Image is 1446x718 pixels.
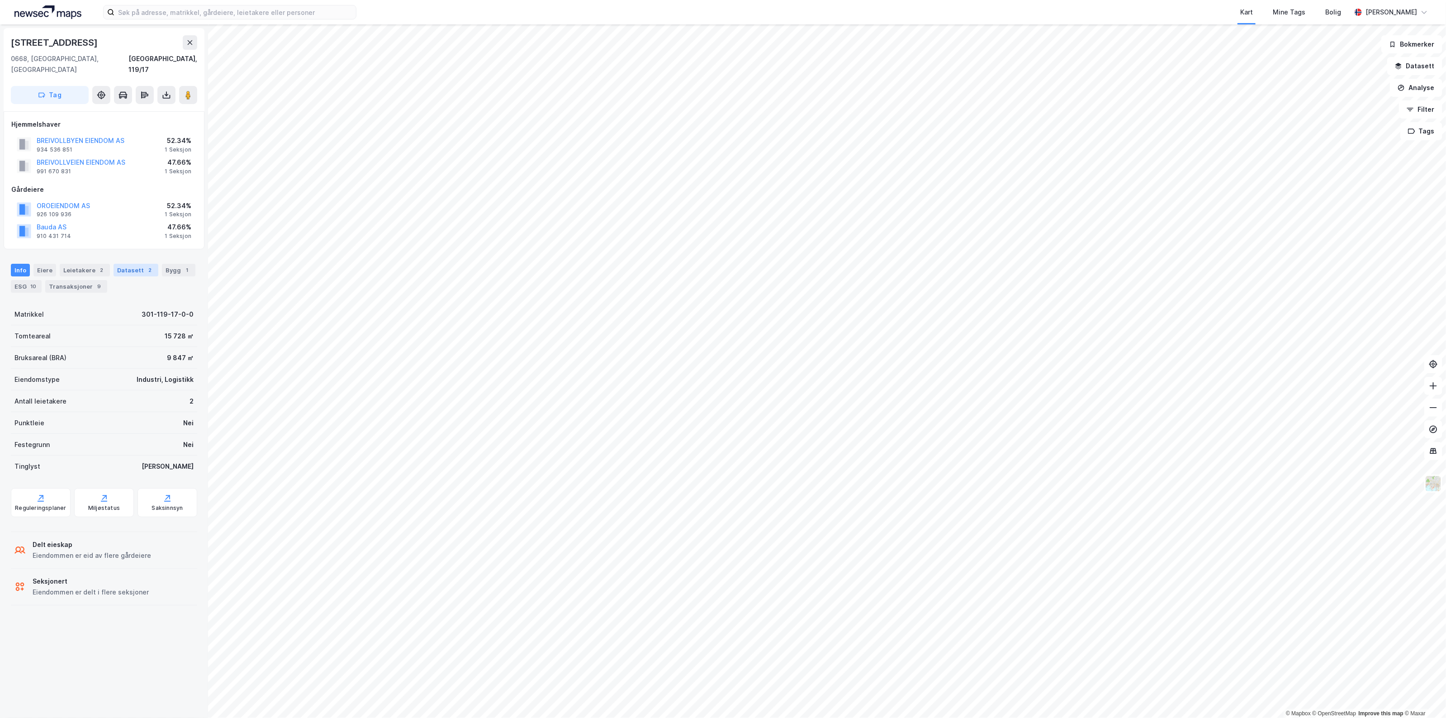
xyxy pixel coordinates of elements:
[11,35,100,50] div: [STREET_ADDRESS]
[1400,122,1442,140] button: Tags
[14,396,66,407] div: Antall leietakere
[114,5,356,19] input: Søk på adresse, matrikkel, gårdeiere, leietakere eller personer
[146,266,155,275] div: 2
[14,439,50,450] div: Festegrunn
[11,119,197,130] div: Hjemmelshaver
[95,282,104,291] div: 9
[165,211,191,218] div: 1 Seksjon
[183,439,194,450] div: Nei
[60,264,110,276] div: Leietakere
[183,418,194,428] div: Nei
[1387,57,1442,75] button: Datasett
[37,168,71,175] div: 991 670 831
[190,396,194,407] div: 2
[165,157,191,168] div: 47.66%
[37,146,72,153] div: 934 536 851
[11,184,197,195] div: Gårdeiere
[1365,7,1417,18] div: [PERSON_NAME]
[1313,710,1356,717] a: OpenStreetMap
[33,587,149,598] div: Eiendommen er delt i flere seksjoner
[152,504,183,512] div: Saksinnsyn
[28,282,38,291] div: 10
[33,539,151,550] div: Delt eieskap
[33,550,151,561] div: Eiendommen er eid av flere gårdeiere
[11,53,128,75] div: 0668, [GEOGRAPHIC_DATA], [GEOGRAPHIC_DATA]
[165,200,191,211] div: 52.34%
[165,168,191,175] div: 1 Seksjon
[11,280,42,293] div: ESG
[14,461,40,472] div: Tinglyst
[33,264,56,276] div: Eiere
[14,374,60,385] div: Eiendomstype
[14,309,44,320] div: Matrikkel
[165,146,191,153] div: 1 Seksjon
[1273,7,1305,18] div: Mine Tags
[165,135,191,146] div: 52.34%
[183,266,192,275] div: 1
[1425,475,1442,492] img: Z
[142,309,194,320] div: 301-119-17-0-0
[14,418,44,428] div: Punktleie
[165,222,191,233] div: 47.66%
[128,53,197,75] div: [GEOGRAPHIC_DATA], 119/17
[15,504,66,512] div: Reguleringsplaner
[165,233,191,240] div: 1 Seksjon
[1399,100,1442,119] button: Filter
[1325,7,1341,18] div: Bolig
[1286,710,1311,717] a: Mapbox
[165,331,194,342] div: 15 728 ㎡
[1401,675,1446,718] iframe: Chat Widget
[114,264,158,276] div: Datasett
[14,5,81,19] img: logo.a4113a55bc3d86da70a041830d287a7e.svg
[11,264,30,276] div: Info
[88,504,120,512] div: Miljøstatus
[45,280,107,293] div: Transaksjoner
[33,576,149,587] div: Seksjonert
[37,233,71,240] div: 910 431 714
[97,266,106,275] div: 2
[14,352,66,363] div: Bruksareal (BRA)
[137,374,194,385] div: Industri, Logistikk
[1240,7,1253,18] div: Kart
[37,211,71,218] div: 926 109 936
[1390,79,1442,97] button: Analyse
[1381,35,1442,53] button: Bokmerker
[14,331,51,342] div: Tomteareal
[162,264,195,276] div: Bygg
[1359,710,1403,717] a: Improve this map
[167,352,194,363] div: 9 847 ㎡
[142,461,194,472] div: [PERSON_NAME]
[11,86,89,104] button: Tag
